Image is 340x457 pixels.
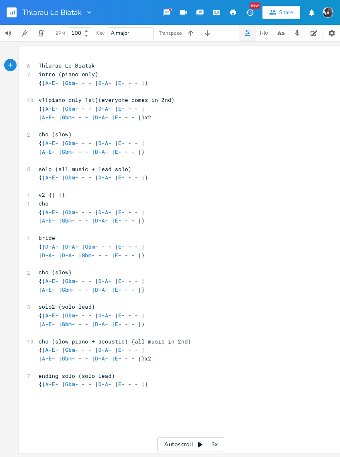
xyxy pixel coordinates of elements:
span: cho (slow piano + acoustic) (all music in 2nd) [39,338,191,345]
span: A [102,217,105,224]
span: D [62,251,65,259]
div: Key [96,31,104,36]
span: D [45,243,49,250]
span: E [115,286,118,293]
span: E [118,346,121,353]
span: D [95,286,98,293]
button: New [241,5,258,20]
span: Gbm [62,217,72,224]
span: D [98,208,102,216]
span: A [42,217,45,224]
span: D [98,346,102,353]
span: A [42,148,45,155]
span: E [52,174,55,181]
span: D [98,105,102,112]
span: E [118,174,121,181]
span: E [49,355,52,362]
span: A [49,251,52,259]
span: E [115,148,118,155]
span: E [49,320,52,328]
span: ending solo (solo lead) [39,372,115,380]
span: E [115,114,118,121]
span: | - - | - - - | - - | - - - |} [39,286,145,293]
span: A [45,346,49,353]
span: D [98,312,102,319]
span: A [42,286,45,293]
span: A [42,114,45,121]
span: solo (all music + lead solo) [39,165,131,173]
span: E [52,312,55,319]
span: E [115,320,118,328]
span: | - - | - - - | - - | - - - |}x2 [39,355,151,362]
span: A [105,139,108,147]
span: {| - - | - - - | - - | - - - | [39,139,145,147]
span: A [102,286,105,293]
span: E [115,355,118,362]
span: {| - - | - - - | - - | - - - |} [39,174,148,181]
span: D [95,114,98,121]
span: A [102,114,105,121]
span: A [45,79,49,87]
span: solo2 (solo lead) [39,303,95,310]
span: D [42,251,45,259]
span: {| - - | - - - | - - | - - - |} [39,79,148,87]
span: Thlarau Le Biatak [22,9,82,16]
span: D [98,277,102,285]
span: Gbm [65,105,75,112]
span: A [45,174,49,181]
span: Gbm [65,380,75,388]
span: Gbm [62,148,72,155]
span: Gbm [85,243,95,250]
span: {| - - | - - - | - - | - - - | [39,277,145,285]
span: E [118,277,121,285]
span: A [68,251,72,259]
span: A [105,277,108,285]
span: E [118,312,121,319]
div: BPM [56,31,65,36]
span: E [52,277,55,285]
span: E [118,208,121,216]
span: Gbm [65,346,75,353]
span: E [115,251,118,259]
span: A [45,277,49,285]
span: A [105,380,108,388]
div: Transpose [159,31,182,36]
span: E [49,217,52,224]
span: | - - | - - - | - - | - - - |} [39,320,145,328]
span: E [52,346,55,353]
span: Gbm [62,114,72,121]
span: A [102,148,105,155]
span: {| - - | - - | - - - | - - - | [39,243,145,250]
span: v2 {| |} [39,191,65,198]
span: D [95,148,98,155]
span: cho (slow) [39,131,72,138]
span: {| - - | - - - | - - | - - - | [39,346,145,353]
span: A [45,208,49,216]
span: A [72,243,75,250]
span: Gbm [65,79,75,87]
span: E [118,105,121,112]
span: D [98,79,102,87]
span: Gbm [62,286,72,293]
span: A [45,380,49,388]
span: intro (piano only) [39,70,98,78]
span: A [45,312,49,319]
span: E [52,380,55,388]
span: E [52,105,55,112]
span: | - - | - - - | - - | - - - |} [39,217,145,224]
span: Gbm [62,320,72,328]
button: Share [262,6,300,19]
span: E [118,243,121,250]
span: Gbm [65,312,75,319]
span: v1(piano only 1st)(everyone comes in 2nd) [39,96,175,104]
span: A [105,208,108,216]
span: E [52,139,55,147]
span: {| - - | - - - | - - | - - - |} [39,380,148,388]
div: Share [279,9,293,16]
span: E [49,286,52,293]
span: Gbm [65,139,75,147]
div: 3x [207,437,222,452]
span: | - - | - - - | - - | - - - |} [39,148,145,155]
span: {| - - | - - - | - - | - - - | [39,312,145,319]
span: A major [111,29,129,37]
